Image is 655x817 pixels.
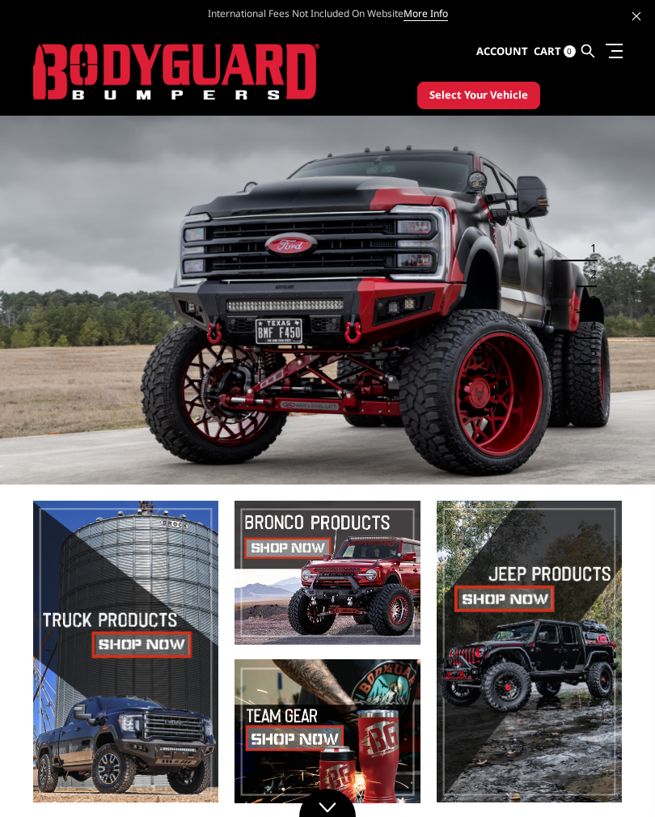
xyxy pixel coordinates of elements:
[404,6,448,21] a: More Info
[581,313,597,339] button: 4 of 5
[429,87,528,104] span: Select Your Vehicle
[33,44,320,100] img: BODYGUARD BUMPERS
[476,44,528,58] span: Account
[581,261,597,287] button: 2 of 5
[534,44,561,58] span: Cart
[564,45,576,57] span: 0
[534,30,576,74] a: Cart 0
[417,82,540,109] button: Select Your Vehicle
[581,287,597,313] button: 3 of 5
[581,235,597,261] button: 1 of 5
[581,339,597,365] button: 5 of 5
[476,30,528,74] a: Account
